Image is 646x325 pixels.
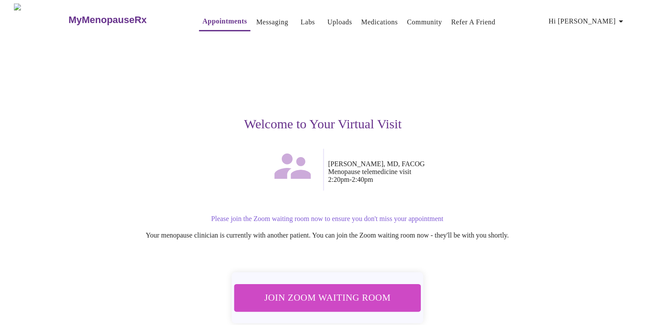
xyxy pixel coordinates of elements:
[403,13,446,31] button: Community
[64,231,592,239] p: Your menopause clinician is currently with another patient. You can join the Zoom waiting room no...
[328,16,352,28] a: Uploads
[68,5,182,35] a: MyMenopauseRx
[358,13,401,31] button: Medications
[14,3,68,36] img: MyMenopauseRx Logo
[549,15,626,27] span: Hi [PERSON_NAME]
[545,13,630,30] button: Hi [PERSON_NAME]
[301,16,315,28] a: Labs
[361,16,398,28] a: Medications
[328,160,592,184] p: [PERSON_NAME], MD, FACOG Menopause telemedicine visit 2:20pm - 2:40pm
[55,117,592,131] h3: Welcome to Your Virtual Visit
[253,13,291,31] button: Messaging
[245,290,409,306] span: Join Zoom Waiting Room
[451,16,496,28] a: Refer a Friend
[407,16,442,28] a: Community
[256,16,288,28] a: Messaging
[234,284,421,312] button: Join Zoom Waiting Room
[294,13,322,31] button: Labs
[324,13,356,31] button: Uploads
[68,14,147,26] h3: MyMenopauseRx
[64,215,592,223] p: Please join the Zoom waiting room now to ensure you don't miss your appointment
[448,13,499,31] button: Refer a Friend
[199,13,250,31] button: Appointments
[203,15,247,27] a: Appointments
